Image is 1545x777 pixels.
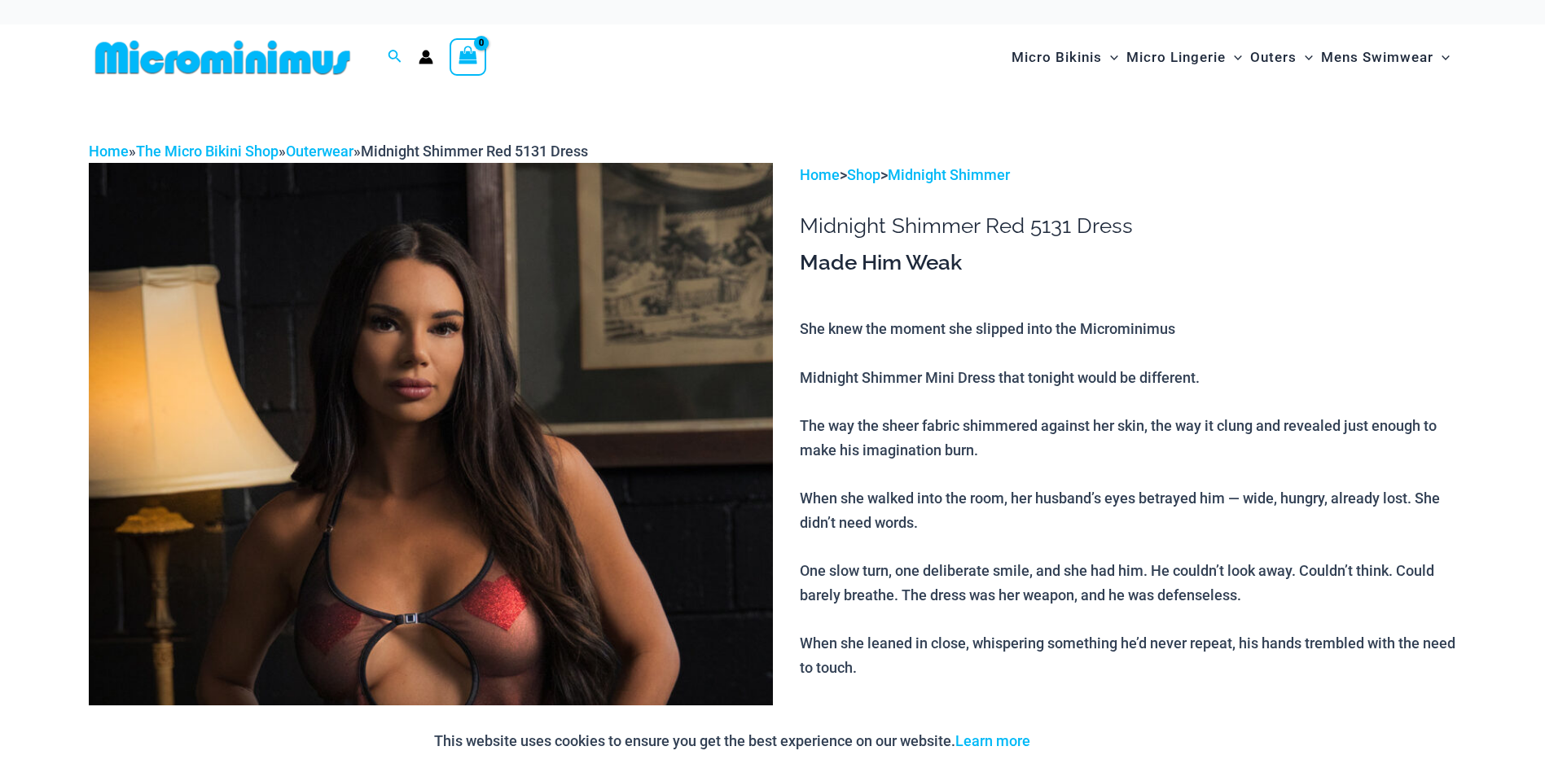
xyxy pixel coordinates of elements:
[800,163,1456,187] p: > >
[847,166,880,183] a: Shop
[89,143,588,160] span: » » »
[1250,37,1297,78] span: Outers
[136,143,279,160] a: The Micro Bikini Shop
[434,729,1030,753] p: This website uses cookies to ensure you get the best experience on our website.
[800,213,1456,239] h1: Midnight Shimmer Red 5131 Dress
[1321,37,1433,78] span: Mens Swimwear
[1007,33,1122,82] a: Micro BikinisMenu ToggleMenu Toggle
[286,143,353,160] a: Outerwear
[1297,37,1313,78] span: Menu Toggle
[1102,37,1118,78] span: Menu Toggle
[1246,33,1317,82] a: OutersMenu ToggleMenu Toggle
[955,732,1030,749] a: Learn more
[89,143,129,160] a: Home
[1433,37,1450,78] span: Menu Toggle
[800,249,1456,277] h3: Made Him Weak
[89,39,357,76] img: MM SHOP LOGO FLAT
[1005,30,1457,85] nav: Site Navigation
[450,38,487,76] a: View Shopping Cart, empty
[888,166,1010,183] a: Midnight Shimmer
[1226,37,1242,78] span: Menu Toggle
[1012,37,1102,78] span: Micro Bikinis
[1122,33,1246,82] a: Micro LingerieMenu ToggleMenu Toggle
[1126,37,1226,78] span: Micro Lingerie
[388,47,402,68] a: Search icon link
[1317,33,1454,82] a: Mens SwimwearMenu ToggleMenu Toggle
[419,50,433,64] a: Account icon link
[800,166,840,183] a: Home
[361,143,588,160] span: Midnight Shimmer Red 5131 Dress
[1042,722,1112,761] button: Accept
